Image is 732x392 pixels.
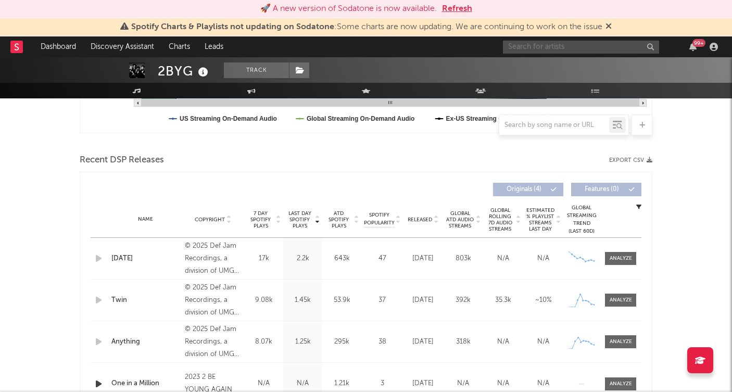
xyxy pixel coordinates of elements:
[364,337,400,347] div: 38
[111,254,180,264] a: [DATE]
[486,378,521,389] div: N/A
[247,254,281,264] div: 17k
[111,216,180,223] div: Name
[526,207,554,232] span: Estimated % Playlist Streams Last Day
[195,217,225,223] span: Copyright
[80,154,164,167] span: Recent DSP Releases
[406,378,440,389] div: [DATE]
[325,337,359,347] div: 295k
[364,295,400,306] div: 37
[111,295,180,306] a: Twin
[526,295,561,306] div: ~ 10 %
[442,3,472,15] button: Refresh
[503,41,659,54] input: Search for artists
[325,295,359,306] div: 53.9k
[224,62,289,78] button: Track
[83,36,161,57] a: Discovery Assistant
[364,254,400,264] div: 47
[692,39,705,47] div: 99 +
[689,43,697,51] button: 99+
[364,211,395,227] span: Spotify Popularity
[325,378,359,389] div: 1.21k
[325,254,359,264] div: 643k
[571,183,641,196] button: Features(0)
[325,210,352,229] span: ATD Spotify Plays
[605,23,612,31] span: Dismiss
[247,378,281,389] div: N/A
[406,337,440,347] div: [DATE]
[33,36,83,57] a: Dashboard
[609,157,652,163] button: Export CSV
[486,207,514,232] span: Global Rolling 7D Audio Streams
[247,295,281,306] div: 9.08k
[197,36,231,57] a: Leads
[364,378,400,389] div: 3
[111,337,180,347] a: Anything
[286,378,320,389] div: N/A
[247,337,281,347] div: 8.07k
[526,337,561,347] div: N/A
[446,378,481,389] div: N/A
[499,121,609,130] input: Search by song name or URL
[500,186,548,193] span: Originals ( 4 )
[526,378,561,389] div: N/A
[566,204,597,235] div: Global Streaming Trend (Last 60D)
[578,186,626,193] span: Features ( 0 )
[406,295,440,306] div: [DATE]
[486,295,521,306] div: 35.3k
[486,337,521,347] div: N/A
[185,323,242,361] div: © 2025 Def Jam Recordings, a division of UMG Recordings, Inc.
[286,295,320,306] div: 1.45k
[131,23,334,31] span: Spotify Charts & Playlists not updating on Sodatone
[446,254,481,264] div: 803k
[486,254,521,264] div: N/A
[406,254,440,264] div: [DATE]
[161,36,197,57] a: Charts
[286,254,320,264] div: 2.2k
[286,210,313,229] span: Last Day Spotify Plays
[260,3,437,15] div: 🚀 A new version of Sodatone is now available.
[158,62,211,80] div: 2BYG
[493,183,563,196] button: Originals(4)
[247,210,274,229] span: 7 Day Spotify Plays
[446,210,474,229] span: Global ATD Audio Streams
[446,337,481,347] div: 318k
[185,282,242,319] div: © 2025 Def Jam Recordings, a division of UMG Recordings, Inc.
[408,217,432,223] span: Released
[131,23,602,31] span: : Some charts are now updating. We are continuing to work on the issue
[526,254,561,264] div: N/A
[185,240,242,277] div: © 2025 Def Jam Recordings, a division of UMG Recordings, Inc.
[111,378,180,389] a: One in a Million
[286,337,320,347] div: 1.25k
[446,295,481,306] div: 392k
